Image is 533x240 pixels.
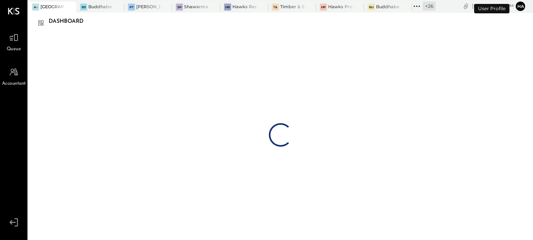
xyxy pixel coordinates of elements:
div: Timber & Salt (Pacific Dining CA1 LLC) [280,4,304,10]
div: Dashboard [49,15,91,28]
div: HR [224,4,231,11]
span: pm [507,3,514,9]
div: Shawarma Point- Fareground [184,4,208,10]
div: Buddhaberry [376,4,400,10]
div: PT [128,4,135,11]
div: T& [272,4,279,11]
div: [GEOGRAPHIC_DATA] – [GEOGRAPHIC_DATA] [40,4,64,10]
div: [DATE] [472,2,514,10]
div: + 26 [423,2,436,11]
div: Hawks Provisions & Public House [328,4,352,10]
div: [PERSON_NAME] Tavern [136,4,160,10]
div: SP [176,4,183,11]
div: copy link [462,2,470,10]
span: 12 : 04 [490,2,506,10]
div: Buddhaberry Southampton [88,4,112,10]
div: Bu [368,4,375,11]
div: User Profile [474,4,509,13]
span: Queue [7,46,21,53]
div: HP [320,4,327,11]
div: A– [32,4,39,11]
a: Queue [0,30,27,53]
a: Accountant [0,65,27,87]
span: Accountant [2,80,26,87]
div: Hawks Restaurant [232,4,256,10]
button: Ha [516,2,525,11]
div: BS [80,4,87,11]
